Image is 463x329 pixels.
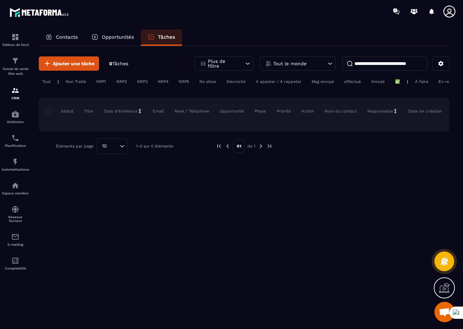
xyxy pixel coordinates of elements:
[367,108,393,114] p: Responsable
[252,77,305,86] div: A appeler / A rappeler
[109,60,128,67] p: 0
[325,108,357,114] p: Nom du contact
[11,86,19,94] img: formation
[2,28,29,52] a: formationformationTableau de bord
[2,144,29,148] p: Planificateur
[11,233,19,241] img: email
[2,153,29,176] a: automationsautomationsAutomatisations
[141,30,182,46] a: Tâches
[435,77,461,86] div: En retard
[220,108,244,114] p: Opportunité
[11,257,19,265] img: accountant
[368,77,388,86] div: Annulé
[11,158,19,166] img: automations
[97,138,128,154] div: Search for option
[47,108,73,114] p: Statut
[2,266,29,270] p: Comptabilité
[104,108,137,114] p: Date d’échéance
[53,60,95,67] span: Ajouter une tâche
[341,77,364,86] div: effectué
[175,77,193,86] div: NRP5
[301,108,314,114] p: Action
[407,79,408,84] p: |
[112,61,128,66] span: Tâches
[2,168,29,171] p: Automatisations
[109,142,118,150] input: Search for option
[2,120,29,124] p: Webinaire
[2,215,29,223] p: Réseaux Sociaux
[308,77,337,86] div: Msg envoyé
[39,30,85,46] a: Contacts
[113,77,130,86] div: NRP2
[247,143,255,149] p: de 1
[2,81,29,105] a: formationformationCRM
[266,143,272,149] img: next
[2,129,29,153] a: schedulerschedulerPlanificateur
[84,108,93,114] p: Titre
[102,34,134,40] p: Opportunités
[225,143,231,149] img: prev
[2,200,29,228] a: social-networksocial-networkRéseaux Sociaux
[100,142,109,150] span: 10
[223,77,249,86] div: Décroché
[2,228,29,252] a: emailemailE-mailing
[2,96,29,100] p: CRM
[153,108,164,114] p: Email
[2,52,29,81] a: formationformationTunnel de vente Site web
[2,105,29,129] a: automationsautomationsWebinaire
[11,205,19,213] img: social-network
[208,59,238,68] p: Plus de filtre
[11,33,19,41] img: formation
[273,61,307,66] p: Tout le monde
[2,67,29,76] p: Tunnel de vente Site web
[39,56,99,71] button: Ajouter une tâche
[11,110,19,118] img: automations
[158,34,175,40] p: Tâches
[233,140,245,153] p: 01
[10,6,71,19] img: logo
[11,57,19,65] img: formation
[39,77,54,86] div: Tout
[57,79,59,84] p: |
[134,77,151,86] div: NRP3
[216,143,222,149] img: prev
[175,108,209,114] p: Meet / Téléphone
[93,77,110,86] div: NRP1
[412,77,432,86] div: À faire
[136,144,173,149] p: 1-0 sur 0 éléments
[2,43,29,47] p: Tableau de bord
[2,252,29,275] a: accountantaccountantComptabilité
[2,176,29,200] a: automationsautomationsEspace membre
[62,77,89,86] div: Non Traité
[2,243,29,246] p: E-mailing
[408,108,442,114] p: Date de création
[277,108,291,114] p: Priorité
[258,143,264,149] img: next
[254,108,266,114] p: Phase
[154,77,172,86] div: NRP4
[2,191,29,195] p: Espace membre
[392,77,403,86] div: ✅
[11,134,19,142] img: scheduler
[56,144,94,149] p: Éléments par page
[11,181,19,190] img: automations
[56,34,78,40] p: Contacts
[85,30,141,46] a: Opportunités
[196,77,220,86] div: No show
[434,302,455,322] div: Mở cuộc trò chuyện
